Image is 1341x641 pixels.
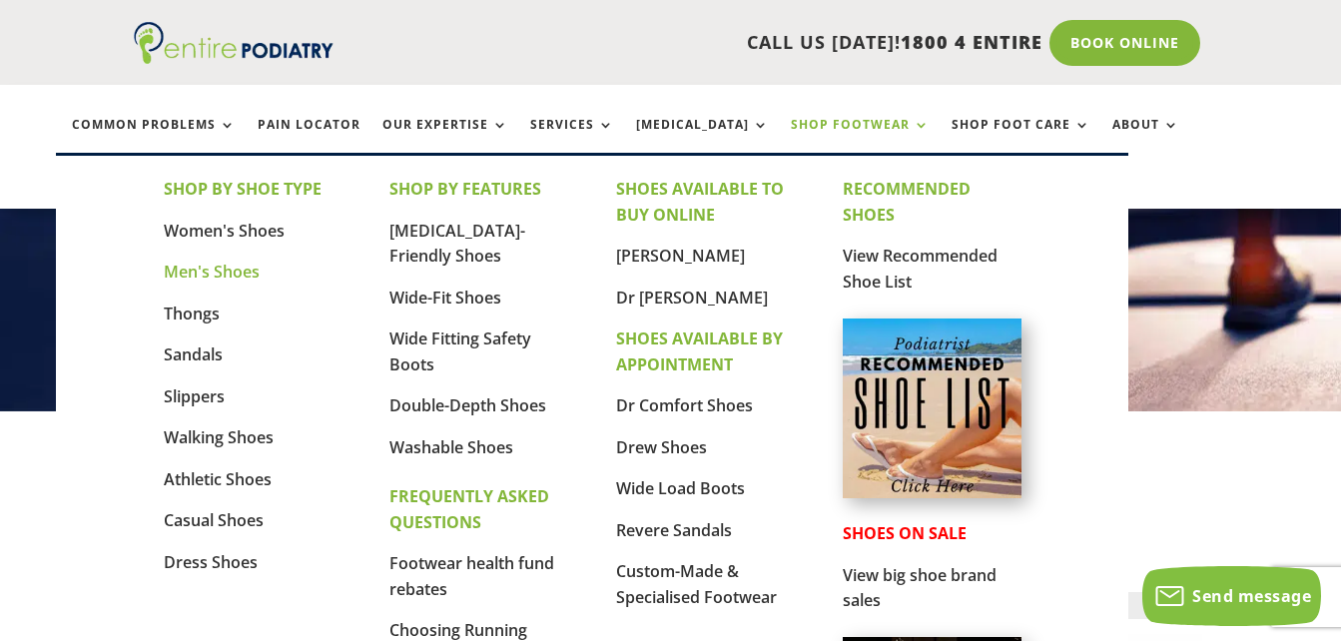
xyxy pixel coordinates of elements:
a: Entire Podiatry [134,48,334,68]
strong: RECOMMENDED SHOES [843,178,971,226]
a: Women's Shoes [164,220,285,242]
a: Casual Shoes [164,509,264,531]
span: 1800 4 ENTIRE [901,30,1042,54]
a: View big shoe brand sales [843,564,997,612]
a: Our Expertise [382,118,508,161]
a: Footwear health fund rebates [389,552,554,600]
a: Services [530,118,614,161]
a: Sandals [164,343,223,365]
button: Send message [1142,566,1321,626]
img: podiatrist-recommended-shoe-list-australia-entire-podiatry [843,319,1021,497]
a: Common Problems [72,118,236,161]
img: logo (1) [134,22,334,64]
a: [MEDICAL_DATA] [636,118,769,161]
a: Drew Shoes [616,436,707,458]
strong: SHOP BY FEATURES [389,178,541,200]
a: Slippers [164,385,225,407]
a: [PERSON_NAME] [616,245,745,267]
a: Wide Load Boots [616,477,745,499]
a: Wide Fitting Safety Boots [389,327,531,375]
a: Wide-Fit Shoes [389,287,501,309]
a: Custom-Made & Specialised Footwear [616,560,777,608]
a: Thongs [164,303,220,324]
a: Men's Shoes [164,261,260,283]
strong: SHOES AVAILABLE BY APPOINTMENT [616,327,783,375]
span: Send message [1192,585,1311,607]
a: Dress Shoes [164,551,258,573]
a: Double-Depth Shoes [389,394,546,416]
a: Book Online [1049,20,1200,66]
a: Podiatrist Recommended Shoe List Australia [843,482,1021,502]
a: About [1112,118,1179,161]
strong: SHOES ON SALE [843,522,967,544]
a: Revere Sandals [616,519,732,541]
strong: FREQUENTLY ASKED QUESTIONS [389,485,549,533]
a: Athletic Shoes [164,468,272,490]
strong: SHOP BY SHOE TYPE [164,178,322,200]
a: [MEDICAL_DATA]-Friendly Shoes [389,220,525,268]
a: Pain Locator [258,118,360,161]
a: Shop Footwear [791,118,930,161]
a: View Recommended Shoe List [843,245,998,293]
a: Dr [PERSON_NAME] [616,287,768,309]
a: Shop Foot Care [952,118,1090,161]
strong: SHOES AVAILABLE TO BUY ONLINE [616,178,784,226]
a: Washable Shoes [389,436,513,458]
a: Walking Shoes [164,426,274,448]
a: Dr Comfort Shoes [616,394,753,416]
p: CALL US [DATE]! [377,30,1042,56]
